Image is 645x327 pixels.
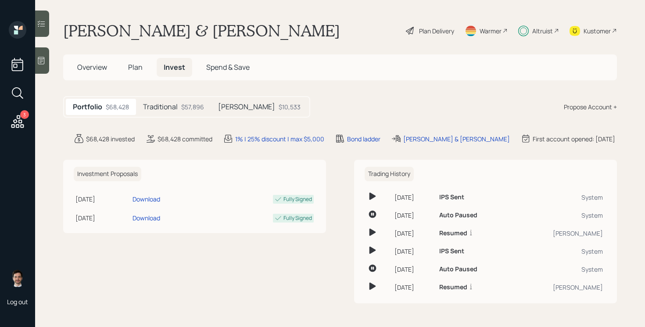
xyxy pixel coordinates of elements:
[394,247,432,256] div: [DATE]
[439,212,477,219] h6: Auto Paused
[283,214,312,222] div: Fully Signed
[279,102,301,111] div: $10,533
[158,134,212,144] div: $68,428 committed
[235,134,324,144] div: 1% | 25% discount | max $5,000
[63,21,340,40] h1: [PERSON_NAME] & [PERSON_NAME]
[164,62,185,72] span: Invest
[419,26,454,36] div: Plan Delivery
[515,211,603,220] div: System
[7,298,28,306] div: Log out
[515,247,603,256] div: System
[181,102,204,111] div: $57,896
[73,103,102,111] h5: Portfolio
[283,195,312,203] div: Fully Signed
[20,110,29,119] div: 3
[74,167,141,181] h6: Investment Proposals
[533,134,615,144] div: First account opened: [DATE]
[515,283,603,292] div: [PERSON_NAME]
[143,103,178,111] h5: Traditional
[439,194,464,201] h6: IPS Sent
[584,26,611,36] div: Kustomer
[515,193,603,202] div: System
[365,167,414,181] h6: Trading History
[394,193,432,202] div: [DATE]
[86,134,135,144] div: $68,428 invested
[106,102,129,111] div: $68,428
[515,229,603,238] div: [PERSON_NAME]
[218,103,275,111] h5: [PERSON_NAME]
[394,265,432,274] div: [DATE]
[133,194,160,204] div: Download
[439,230,467,237] h6: Resumed
[439,248,464,255] h6: IPS Sent
[480,26,502,36] div: Warmer
[9,270,26,287] img: jonah-coleman-headshot.png
[394,283,432,292] div: [DATE]
[75,213,129,223] div: [DATE]
[206,62,250,72] span: Spend & Save
[439,284,467,291] h6: Resumed
[515,265,603,274] div: System
[532,26,553,36] div: Altruist
[564,102,617,111] div: Propose Account +
[133,213,160,223] div: Download
[394,211,432,220] div: [DATE]
[77,62,107,72] span: Overview
[439,266,477,273] h6: Auto Paused
[347,134,380,144] div: Bond ladder
[128,62,143,72] span: Plan
[394,229,432,238] div: [DATE]
[75,194,129,204] div: [DATE]
[403,134,510,144] div: [PERSON_NAME] & [PERSON_NAME]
